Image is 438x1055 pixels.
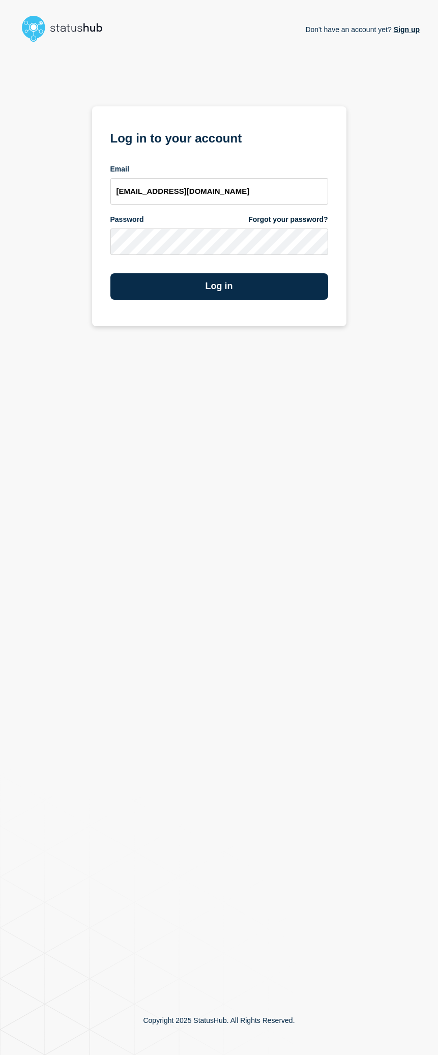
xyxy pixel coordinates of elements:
img: StatusHub logo [18,12,115,45]
a: Sign up [392,25,420,34]
span: Password [110,215,144,224]
span: Email [110,164,129,174]
button: Log in [110,273,328,300]
input: password input [110,229,328,255]
a: Forgot your password? [248,215,328,224]
input: email input [110,178,328,205]
p: Don't have an account yet? [305,17,420,42]
h1: Log in to your account [110,128,328,147]
p: Copyright 2025 StatusHub. All Rights Reserved. [143,1016,295,1024]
